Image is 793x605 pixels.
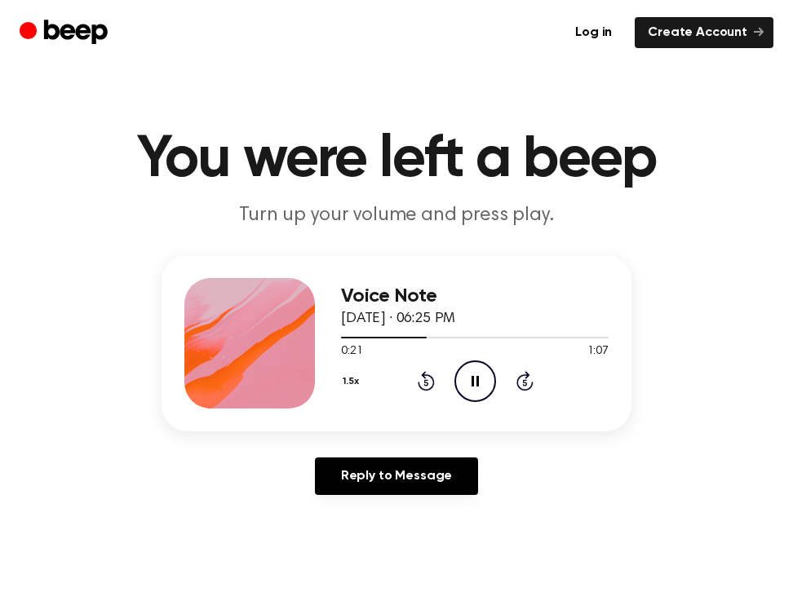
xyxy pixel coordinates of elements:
p: Turn up your volume and press play. [83,202,710,229]
span: 0:21 [341,343,362,360]
h3: Voice Note [341,285,609,307]
span: [DATE] · 06:25 PM [341,311,455,326]
a: Log in [562,17,625,48]
a: Create Account [635,17,773,48]
h1: You were left a beep [20,130,773,189]
button: 1.5x [341,368,365,395]
a: Beep [20,17,112,49]
span: 1:07 [587,343,609,360]
a: Reply to Message [315,457,478,495]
